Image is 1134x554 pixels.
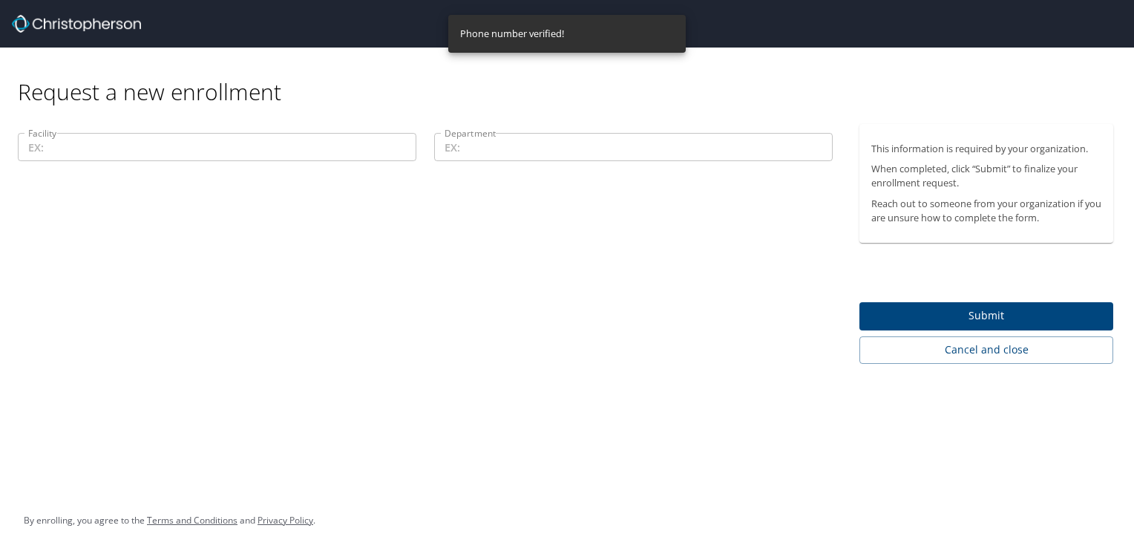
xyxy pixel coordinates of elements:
[12,15,141,33] img: cbt logo
[434,133,833,161] input: EX:
[871,197,1101,225] p: Reach out to someone from your organization if you are unsure how to complete the form.
[871,307,1101,325] span: Submit
[859,302,1113,331] button: Submit
[18,133,416,161] input: EX:
[258,514,313,527] a: Privacy Policy
[24,502,315,539] div: By enrolling, you agree to the and .
[147,514,237,527] a: Terms and Conditions
[871,142,1101,156] p: This information is required by your organization.
[18,48,1125,106] div: Request a new enrollment
[871,341,1101,359] span: Cancel and close
[460,19,564,48] div: Phone number verified!
[859,336,1113,364] button: Cancel and close
[871,162,1101,190] p: When completed, click “Submit” to finalize your enrollment request.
